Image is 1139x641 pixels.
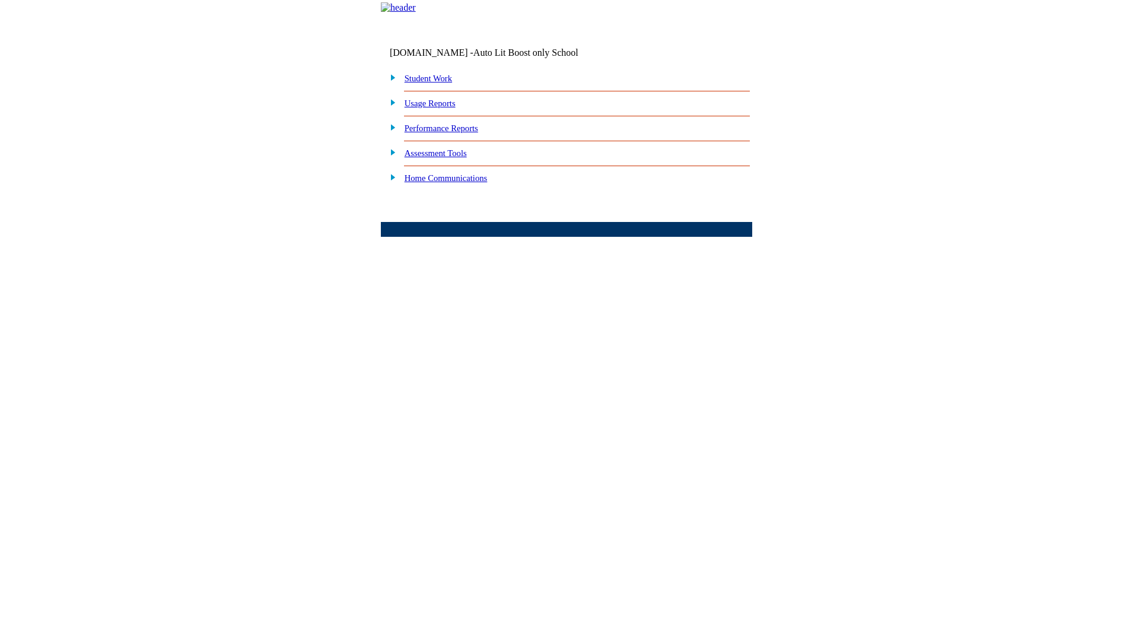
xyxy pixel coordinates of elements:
[384,72,396,82] img: plus.gif
[384,172,396,182] img: plus.gif
[405,123,478,133] a: Performance Reports
[405,148,467,158] a: Assessment Tools
[390,47,608,58] td: [DOMAIN_NAME] -
[384,147,396,157] img: plus.gif
[405,173,488,183] a: Home Communications
[384,122,396,132] img: plus.gif
[381,2,416,13] img: header
[405,99,456,108] a: Usage Reports
[405,74,452,83] a: Student Work
[473,47,578,58] nobr: Auto Lit Boost only School
[384,97,396,107] img: plus.gif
